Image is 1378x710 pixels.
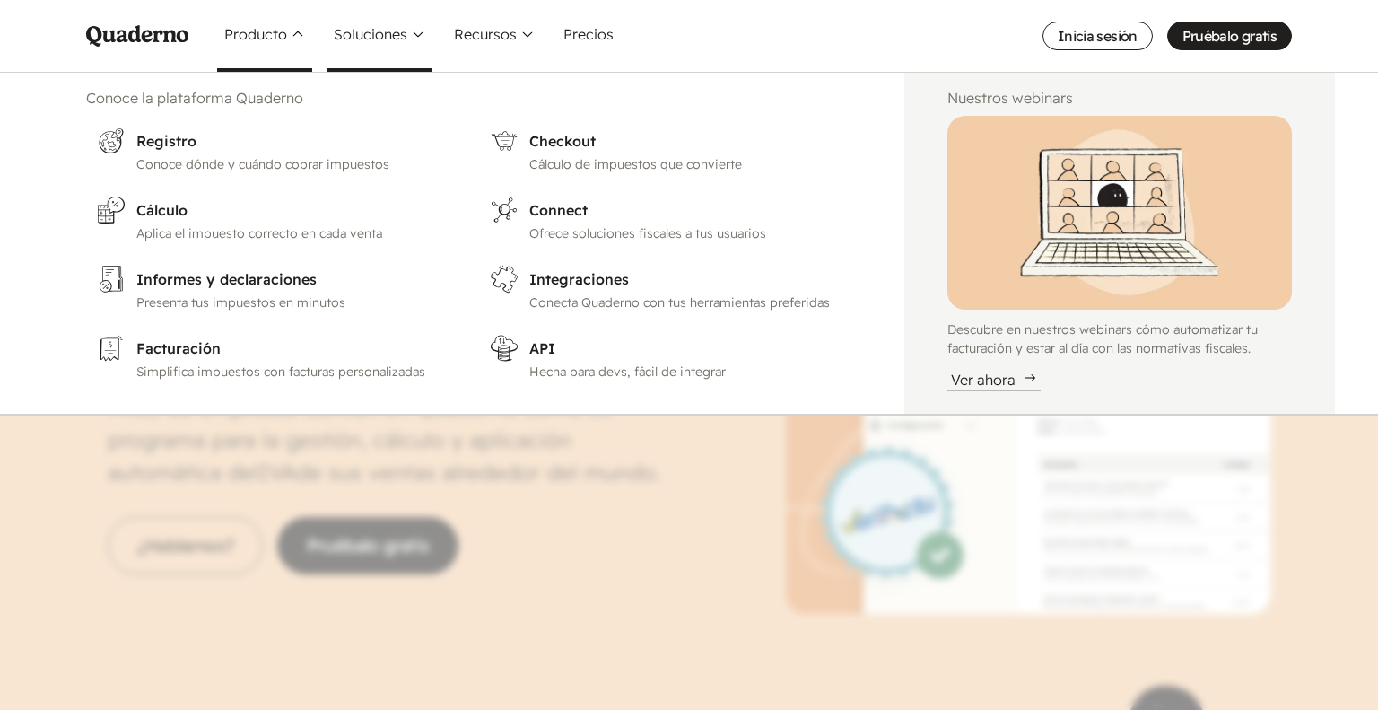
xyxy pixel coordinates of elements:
h3: Informes y declaraciones [136,268,447,290]
a: Informes y declaracionesPresenta tus impuestos en minutos [86,254,458,323]
a: ConnectOfrece soluciones fiscales a tus usuarios [479,185,862,254]
p: Conecta Quaderno con tus herramientas preferidas [529,294,851,312]
h2: Nuestros webinars [947,87,1292,109]
a: Illustration of Qoodle giving a webinarDescubre en nuestros webinars cómo automatizar tu facturac... [947,116,1292,391]
p: Conoce dónde y cuándo cobrar impuestos [136,155,447,174]
p: Cálculo de impuestos que convierte [529,155,851,174]
h3: API [529,337,851,359]
h2: Conoce la plataforma Quaderno [86,87,861,109]
h3: Cálculo [136,199,447,221]
h3: Connect [529,199,851,221]
a: Inicia sesión [1042,22,1153,50]
a: Pruébalo gratis [1167,22,1292,50]
div: Ver ahora [947,369,1041,391]
h3: Facturación [136,337,447,359]
a: APIHecha para devs, fácil de integrar [479,323,862,392]
p: Presenta tus impuestos en minutos [136,294,447,312]
a: RegistroConoce dónde y cuándo cobrar impuestos [86,116,458,185]
p: Ofrece soluciones fiscales a tus usuarios [529,224,851,243]
h3: Registro [136,130,447,152]
h3: Checkout [529,130,851,152]
p: Hecha para devs, fácil de integrar [529,363,851,381]
a: IntegracionesConecta Quaderno con tus herramientas preferidas [479,254,862,323]
h3: Integraciones [529,268,851,290]
a: FacturaciónSimplifica impuestos con facturas personalizadas [86,323,458,392]
p: Descubre en nuestros webinars cómo automatizar tu facturación y estar al día con las normativas f... [947,320,1292,358]
a: CheckoutCálculo de impuestos que convierte [479,116,862,185]
p: Aplica el impuesto correcto en cada venta [136,224,447,243]
p: Simplifica impuestos con facturas personalizadas [136,363,447,381]
a: CálculoAplica el impuesto correcto en cada venta [86,185,458,254]
img: Illustration of Qoodle giving a webinar [947,116,1292,310]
